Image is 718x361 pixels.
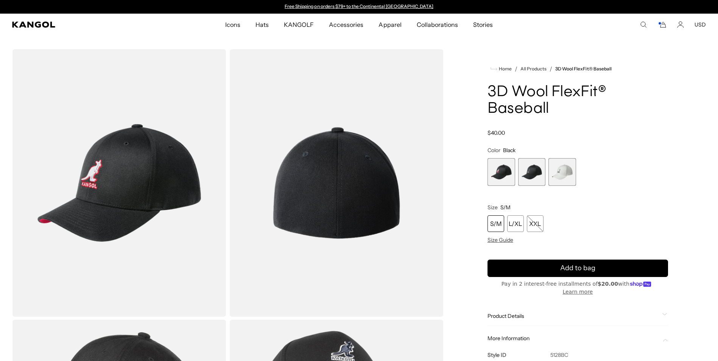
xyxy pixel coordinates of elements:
a: Accessories [321,14,371,36]
a: Icons [218,14,248,36]
a: Hats [248,14,276,36]
label: Black/Black [518,158,546,186]
span: Size Guide [487,237,513,243]
span: Apparel [378,14,401,36]
img: color-black [229,49,444,317]
span: More Information [487,335,659,342]
div: 1 of 3 [487,158,515,186]
button: USD [695,21,706,28]
span: Color [487,147,500,154]
a: Kangol [12,22,149,28]
li: / [512,64,517,73]
button: Add to bag [487,260,668,277]
slideshow-component: Announcement bar [281,4,437,10]
button: Cart [657,21,667,28]
h1: 3D Wool FlexFit® Baseball [487,84,668,117]
label: Black [487,158,515,186]
summary: Search here [640,21,647,28]
nav: breadcrumbs [487,64,668,73]
span: Hats [255,14,269,36]
div: S/M [487,215,504,232]
a: Stories [466,14,500,36]
a: Free Shipping on orders $79+ to the Continental [GEOGRAPHIC_DATA] [285,3,433,9]
a: Collaborations [409,14,466,36]
a: Apparel [371,14,409,36]
span: Size [487,204,498,211]
div: Announcement [281,4,437,10]
span: Add to bag [560,263,595,273]
span: Home [497,66,512,72]
a: All Products [520,66,547,72]
span: Product Details [487,313,659,319]
a: KANGOLF [276,14,321,36]
span: KANGOLF [284,14,314,36]
div: 2 of 3 [518,158,546,186]
span: Collaborations [417,14,458,36]
div: 3 of 3 [548,158,576,186]
span: Black [503,147,516,154]
a: 3D Wool FlexFit® Baseball [555,66,612,72]
div: L/XL [507,215,524,232]
span: Accessories [329,14,363,36]
span: Icons [225,14,240,36]
img: color-black [12,49,226,317]
div: 1 of 2 [281,4,437,10]
span: $40.00 [487,129,505,136]
li: / [547,64,552,73]
span: Stories [473,14,493,36]
label: White/Black [548,158,576,186]
div: XXL [527,215,544,232]
a: Home [491,65,512,72]
span: S/M [500,204,511,211]
a: Account [677,21,684,28]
